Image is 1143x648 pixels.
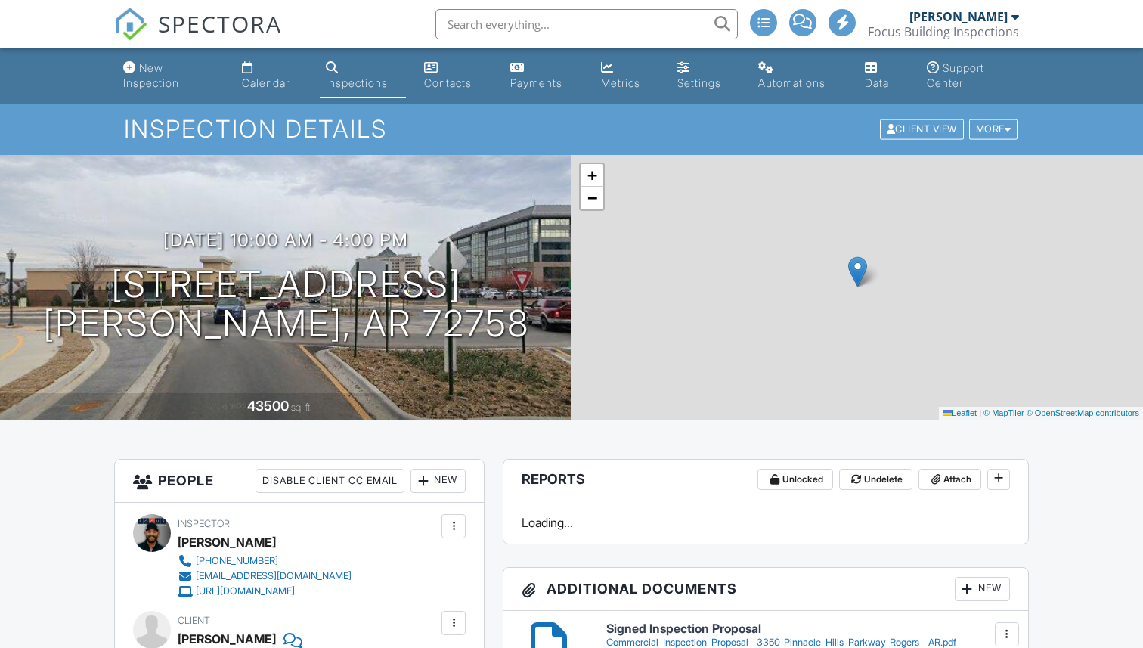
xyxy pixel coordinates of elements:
div: New Inspection [123,61,179,89]
div: [PERSON_NAME] [909,9,1008,24]
input: Search everything... [435,9,738,39]
img: The Best Home Inspection Software - Spectora [114,8,147,41]
div: Disable Client CC Email [256,469,404,493]
h3: Additional Documents [503,568,1028,611]
a: [PHONE_NUMBER] [178,553,352,569]
div: Contacts [424,76,472,89]
a: Contacts [418,54,492,98]
a: Client View [878,122,968,134]
span: SPECTORA [158,8,282,39]
div: 43500 [247,398,289,414]
a: Leaflet [943,408,977,417]
span: Client [178,615,210,626]
a: Metrics [595,54,659,98]
span: sq. ft. [291,402,312,413]
div: [URL][DOMAIN_NAME] [196,585,295,597]
div: Data [865,76,889,89]
a: [URL][DOMAIN_NAME] [178,584,352,599]
span: | [979,408,981,417]
span: + [587,166,597,184]
a: Support Center [921,54,1025,98]
div: Support Center [927,61,984,89]
div: Metrics [601,76,640,89]
div: [PERSON_NAME] [178,531,276,553]
div: New [410,469,466,493]
a: Automations (Advanced) [752,54,847,98]
h6: Signed Inspection Proposal [606,622,1010,636]
h1: Inspection Details [124,116,1019,142]
h3: [DATE] 10:00 am - 4:00 pm [163,230,408,250]
a: [EMAIL_ADDRESS][DOMAIN_NAME] [178,569,352,584]
span: − [587,188,597,207]
a: Payments [504,54,583,98]
div: Automations [758,76,825,89]
a: SPECTORA [114,20,282,52]
a: Inspections [320,54,406,98]
a: Zoom in [581,164,603,187]
div: Settings [677,76,721,89]
a: Data [859,54,909,98]
div: Inspections [326,76,388,89]
img: Marker [848,256,867,287]
div: Focus Building Inspections [868,24,1019,39]
a: Settings [671,54,740,98]
div: [EMAIL_ADDRESS][DOMAIN_NAME] [196,570,352,582]
a: Zoom out [581,187,603,209]
span: Inspector [178,518,230,529]
div: Client View [880,119,964,140]
h1: [STREET_ADDRESS] [PERSON_NAME], AR 72758 [43,265,529,345]
div: [PHONE_NUMBER] [196,555,278,567]
div: Payments [510,76,562,89]
h3: People [115,460,484,503]
a: © MapTiler [983,408,1024,417]
a: Calendar [236,54,307,98]
a: New Inspection [117,54,224,98]
a: © OpenStreetMap contributors [1027,408,1139,417]
div: Calendar [242,76,290,89]
div: More [969,119,1018,140]
div: New [955,577,1010,601]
